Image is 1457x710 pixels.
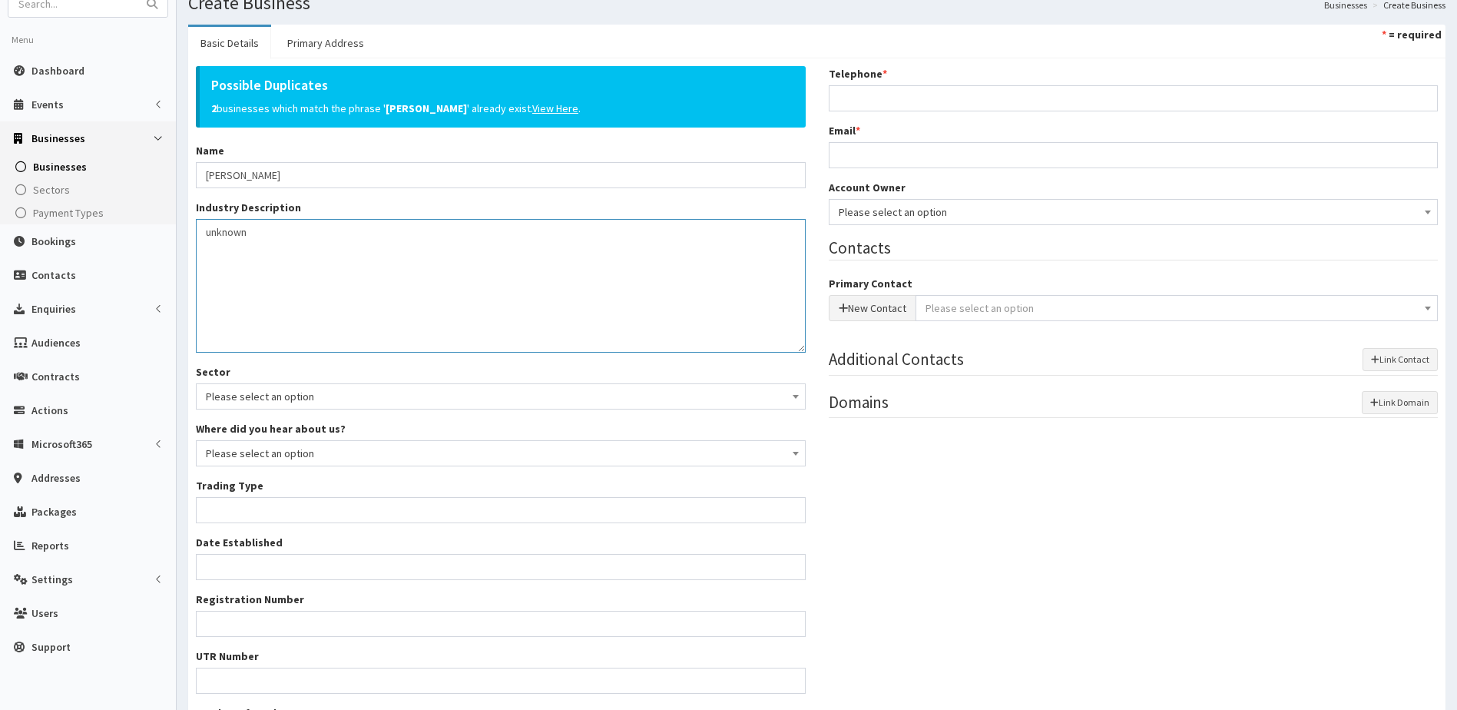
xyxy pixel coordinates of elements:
[829,66,887,81] label: Telephone
[31,539,69,552] span: Reports
[829,237,1439,260] legend: Contacts
[31,403,68,417] span: Actions
[196,66,806,128] div: businesses which match the phrase ' ' already exist. .
[31,606,58,620] span: Users
[31,234,76,248] span: Bookings
[31,505,77,519] span: Packages
[196,200,301,215] label: Industry Description
[31,131,85,145] span: Businesses
[196,421,346,436] label: Where did you hear about us?
[829,295,916,321] button: New Contact
[31,268,76,282] span: Contacts
[4,201,176,224] a: Payment Types
[33,160,87,174] span: Businesses
[196,364,230,380] label: Sector
[829,123,860,138] label: Email
[31,98,64,111] span: Events
[829,180,906,195] label: Account Owner
[31,336,81,350] span: Audiences
[211,78,783,93] h4: Possible Duplicates
[829,348,1439,375] legend: Additional Contacts
[829,276,912,291] label: Primary Contact
[31,437,92,451] span: Microsoft365
[196,592,304,607] label: Registration Number
[829,199,1439,225] span: Please select an option
[4,155,176,178] a: Businesses
[196,143,224,158] label: Name
[829,391,1439,418] legend: Domains
[275,27,376,59] a: Primary Address
[196,440,806,466] span: Please select an option
[31,471,81,485] span: Addresses
[31,64,84,78] span: Dashboard
[211,101,217,115] b: 2
[31,302,76,316] span: Enquiries
[386,101,467,115] b: [PERSON_NAME]
[4,178,176,201] a: Sectors
[1362,391,1438,414] button: Link Domain
[206,443,796,464] span: Please select an option
[206,386,796,407] span: Please select an option
[196,649,259,664] label: UTR Number
[31,640,71,654] span: Support
[33,206,104,220] span: Payment Types
[31,370,80,383] span: Contracts
[196,478,263,493] label: Trading Type
[33,183,70,197] span: Sectors
[31,572,73,586] span: Settings
[1389,28,1442,41] strong: = required
[839,201,1429,223] span: Please select an option
[1363,348,1438,371] button: Link Contact
[532,101,578,115] a: View Here
[926,301,1034,315] span: Please select an option
[196,383,806,410] span: Please select an option
[196,535,283,550] label: Date Established
[188,27,271,59] a: Basic Details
